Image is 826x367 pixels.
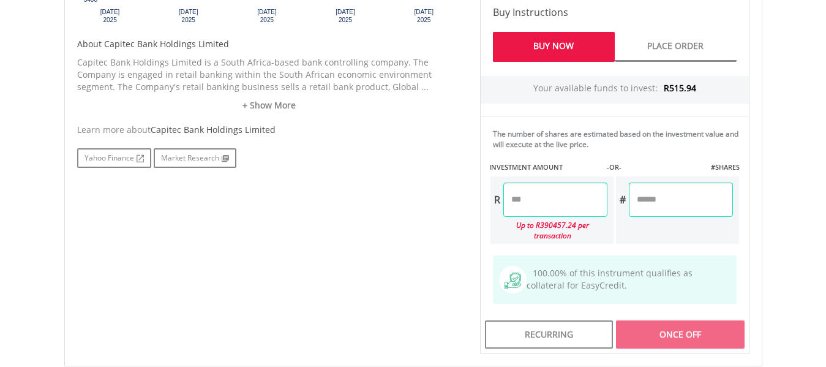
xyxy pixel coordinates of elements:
[179,9,198,23] text: [DATE] 2025
[493,5,737,20] h4: Buy Instructions
[154,148,236,168] a: Market Research
[493,129,744,149] div: The number of shares are estimated based on the investment value and will execute at the live price.
[77,38,462,50] h5: About Capitec Bank Holdings Limited
[77,56,462,93] p: Capitec Bank Holdings Limited is a South Africa-based bank controlling company. The Company is en...
[616,183,629,217] div: #
[77,148,151,168] a: Yahoo Finance
[481,76,749,104] div: Your available funds to invest:
[505,273,521,289] img: collateral-qualifying-green.svg
[664,82,696,94] span: R515.94
[100,9,119,23] text: [DATE] 2025
[490,183,503,217] div: R
[336,9,355,23] text: [DATE] 2025
[77,124,462,136] div: Learn more about
[493,32,615,62] a: Buy Now
[616,320,744,349] div: Once Off
[485,320,613,349] div: Recurring
[257,9,277,23] text: [DATE] 2025
[615,32,737,62] a: Place Order
[490,217,607,244] div: Up to R390457.24 per transaction
[77,99,462,112] a: + Show More
[489,162,563,172] label: INVESTMENT AMOUNT
[414,9,434,23] text: [DATE] 2025
[151,124,276,135] span: Capitec Bank Holdings Limited
[527,267,693,291] span: 100.00% of this instrument qualifies as collateral for EasyCredit.
[711,162,740,172] label: #SHARES
[607,162,621,172] label: -OR-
